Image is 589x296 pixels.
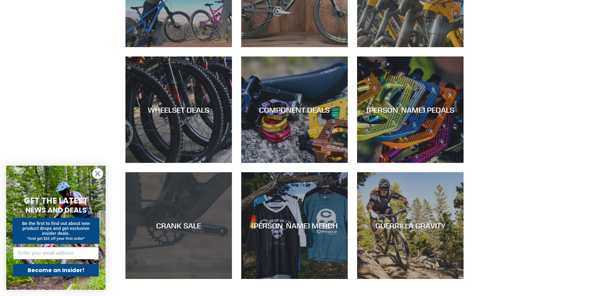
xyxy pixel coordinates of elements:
[357,105,464,114] div: [PERSON_NAME] PEDALS
[125,172,232,279] a: CRANK SALE
[27,236,84,241] span: *And get $10 off your first order*
[125,56,232,163] a: WHEELSET DEALS
[241,105,348,114] div: COMPONENT DEALS
[92,168,103,179] button: Close dialog
[13,264,99,276] button: Become an Insider!
[125,221,232,230] div: CRANK SALE
[22,221,90,236] span: Be the first to find out about new product drops and get exclusive insider deals.
[357,221,464,230] div: GUERRILLA GRAVITY
[241,56,348,163] a: COMPONENT DEALS
[24,195,88,206] span: GET THE LATEST
[125,105,232,114] div: WHEELSET DEALS
[357,172,464,279] a: GUERRILLA GRAVITY
[241,221,348,230] div: [PERSON_NAME] MERCH
[13,247,99,259] input: Enter your email address
[357,56,464,163] a: [PERSON_NAME] PEDALS
[25,205,87,215] span: NEWS AND DEALS
[241,172,348,279] a: [PERSON_NAME] MERCH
